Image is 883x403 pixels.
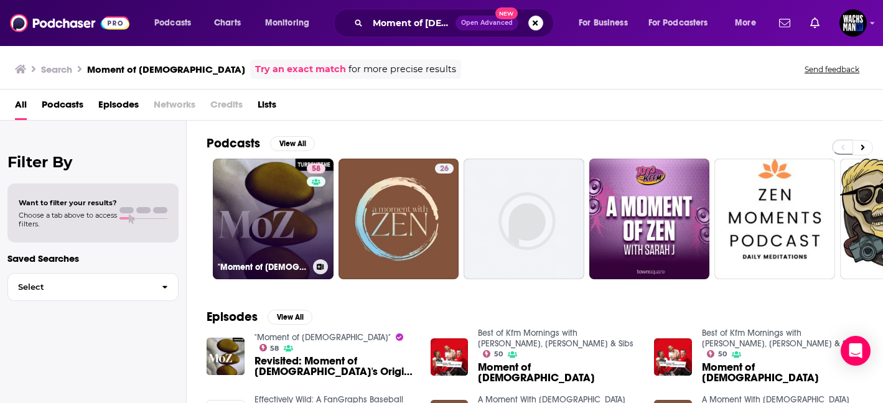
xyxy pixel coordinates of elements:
[41,63,72,75] h3: Search
[805,12,825,34] a: Show notifications dropdown
[255,332,391,343] a: "Moment of Zen"
[42,95,83,120] a: Podcasts
[345,9,566,37] div: Search podcasts, credits, & more...
[146,13,207,33] button: open menu
[702,362,863,383] a: Moment of Zen
[270,346,279,351] span: 58
[483,350,503,358] a: 50
[494,351,503,357] span: 50
[218,262,308,272] h3: "Moment of [DEMOGRAPHIC_DATA]"
[654,338,692,376] img: Moment of Zen
[839,9,867,37] button: Show profile menu
[255,356,416,377] a: Revisited: Moment of Zen's Origins with Marc Andreessen
[839,9,867,37] img: User Profile
[702,328,857,349] a: Best of Kfm Mornings with Darren, Sherlin & Sibs
[98,95,139,120] a: Episodes
[8,283,152,291] span: Select
[702,362,863,383] span: Moment of [DEMOGRAPHIC_DATA]
[265,14,309,32] span: Monitoring
[718,351,727,357] span: 50
[570,13,643,33] button: open menu
[207,338,245,376] img: Revisited: Moment of Zen's Origins with Marc Andreessen
[461,20,513,26] span: Open Advanced
[7,273,179,301] button: Select
[841,336,871,366] div: Open Intercom Messenger
[774,12,795,34] a: Show notifications dropdown
[801,64,863,75] button: Send feedback
[213,159,334,279] a: 58"Moment of [DEMOGRAPHIC_DATA]"
[207,136,315,151] a: PodcastsView All
[339,159,459,279] a: 26
[210,95,243,120] span: Credits
[15,95,27,120] a: All
[435,164,454,174] a: 26
[207,309,258,325] h2: Episodes
[735,14,756,32] span: More
[478,362,639,383] span: Moment of [DEMOGRAPHIC_DATA]
[255,62,346,76] a: Try an exact match
[456,16,518,30] button: Open AdvancedNew
[258,95,276,120] a: Lists
[707,350,727,358] a: 50
[7,153,179,171] h2: Filter By
[268,310,312,325] button: View All
[478,362,639,383] a: Moment of Zen
[368,13,456,33] input: Search podcasts, credits, & more...
[87,63,245,75] h3: Moment of [DEMOGRAPHIC_DATA]
[154,14,191,32] span: Podcasts
[270,136,315,151] button: View All
[648,14,708,32] span: For Podcasters
[207,309,312,325] a: EpisodesView All
[10,11,129,35] img: Podchaser - Follow, Share and Rate Podcasts
[579,14,628,32] span: For Business
[839,9,867,37] span: Logged in as WachsmanNY
[640,13,726,33] button: open menu
[255,356,416,377] span: Revisited: Moment of [DEMOGRAPHIC_DATA]'s Origins with [PERSON_NAME]
[19,198,117,207] span: Want to filter your results?
[19,211,117,228] span: Choose a tab above to access filters.
[7,252,179,264] p: Saved Searches
[206,13,248,33] a: Charts
[440,163,449,175] span: 26
[478,328,633,349] a: Best of Kfm Mornings with Darren, Sherlin & Sibs
[495,7,518,19] span: New
[726,13,772,33] button: open menu
[312,163,320,175] span: 58
[154,95,195,120] span: Networks
[259,344,279,351] a: 58
[207,136,260,151] h2: Podcasts
[431,338,469,376] img: Moment of Zen
[348,62,456,76] span: for more precise results
[256,13,325,33] button: open menu
[307,164,325,174] a: 58
[214,14,241,32] span: Charts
